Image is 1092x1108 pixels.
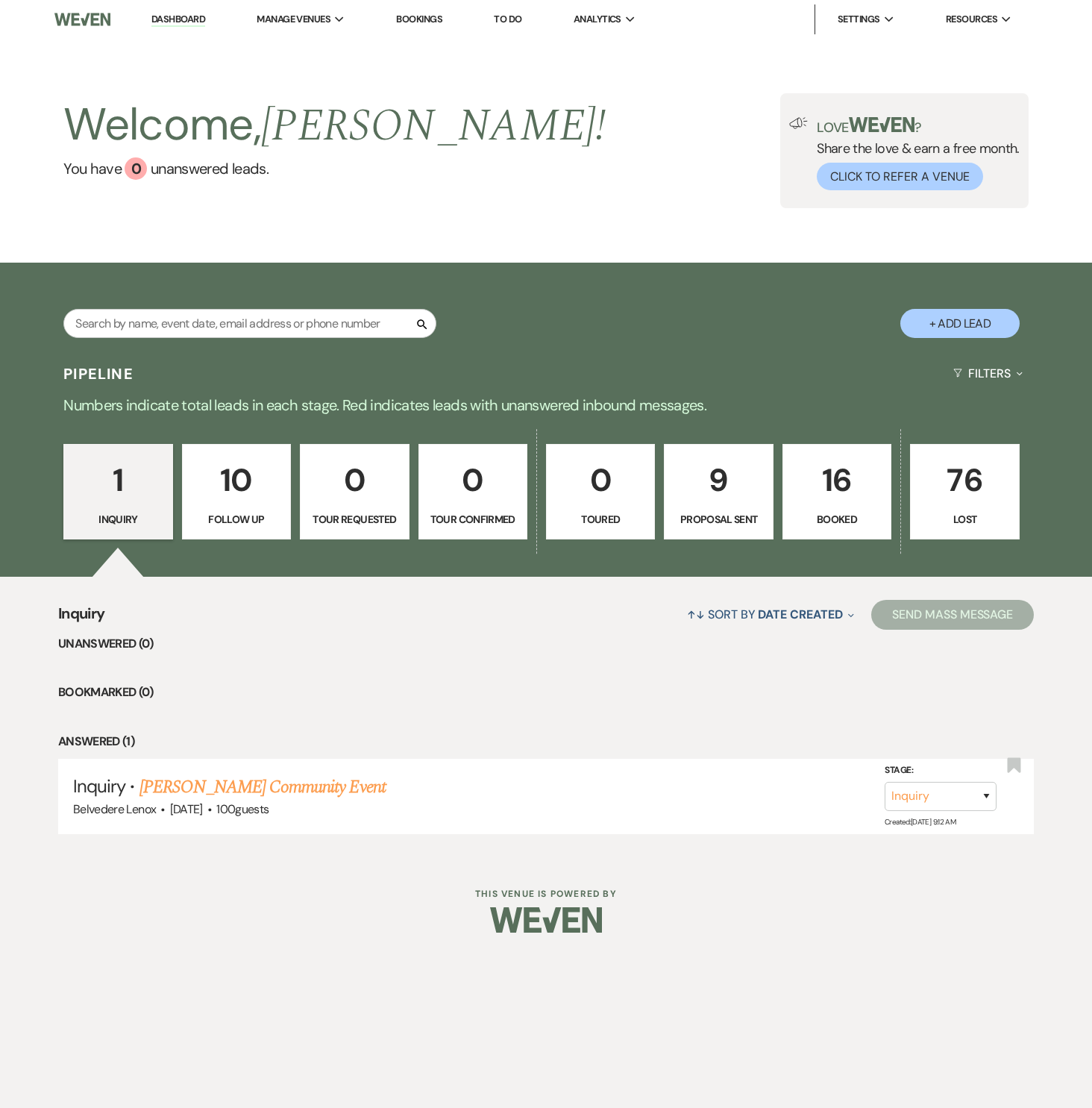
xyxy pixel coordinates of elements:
p: 76 [920,455,1009,505]
span: Inquiry [58,602,105,634]
a: Bookings [396,13,442,25]
span: Date Created [758,607,842,622]
a: [PERSON_NAME] Community Event [139,774,386,801]
li: Unanswered (0) [58,634,1034,654]
img: Weven Logo [490,894,602,946]
h2: Welcome, [63,93,606,157]
a: Dashboard [151,13,205,27]
p: Inquiry [73,511,163,528]
a: 0Tour Confirmed [418,444,527,539]
a: 0Tour Requested [300,444,409,539]
span: Inquiry [73,774,125,798]
button: Sort By Date Created [681,595,860,634]
span: Settings [838,12,880,27]
div: 0 [125,157,147,180]
p: 0 [556,455,645,505]
p: 1 [73,455,163,505]
a: 76Lost [910,444,1019,539]
a: To Do [494,13,521,25]
img: weven-logo-green.svg [849,117,915,132]
span: Resources [946,12,997,27]
span: Manage Venues [257,12,330,27]
img: Weven Logo [54,4,110,35]
a: 10Follow Up [182,444,291,539]
span: 100 guests [216,801,269,817]
p: Toured [556,511,645,528]
li: Answered (1) [58,732,1034,751]
p: Tour Requested [310,511,399,528]
div: Share the love & earn a free month. [808,117,1020,190]
p: Proposal Sent [674,511,763,528]
button: Click to Refer a Venue [817,163,983,190]
p: Lost [920,511,1009,528]
a: 1Inquiry [63,444,172,539]
span: Created: [DATE] 9:12 AM [885,817,956,827]
li: Bookmarked (0) [58,683,1034,702]
button: Filters [947,354,1029,393]
input: Search by name, event date, email address or phone number [63,309,436,338]
p: 16 [792,455,882,505]
a: You have 0 unanswered leads. [63,157,606,180]
span: [PERSON_NAME] ! [261,92,606,160]
button: + Add Lead [900,309,1020,338]
span: Analytics [574,12,621,27]
p: Numbers indicate total leads in each stage. Red indicates leads with unanswered inbound messages. [9,393,1083,417]
p: 0 [310,455,399,505]
h3: Pipeline [63,363,134,384]
p: Booked [792,511,882,528]
p: Tour Confirmed [428,511,518,528]
p: 9 [674,455,763,505]
p: 0 [428,455,518,505]
span: ↑↓ [687,607,705,622]
p: Follow Up [192,511,281,528]
img: loud-speaker-illustration.svg [789,117,808,129]
a: 0Toured [546,444,655,539]
p: 10 [192,455,281,505]
label: Stage: [885,763,997,779]
p: Love ? [817,117,1020,134]
button: Send Mass Message [871,600,1034,630]
span: [DATE] [170,801,203,817]
a: 16Booked [782,444,891,539]
span: Belvedere Lenox [73,801,156,817]
a: 9Proposal Sent [664,444,773,539]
